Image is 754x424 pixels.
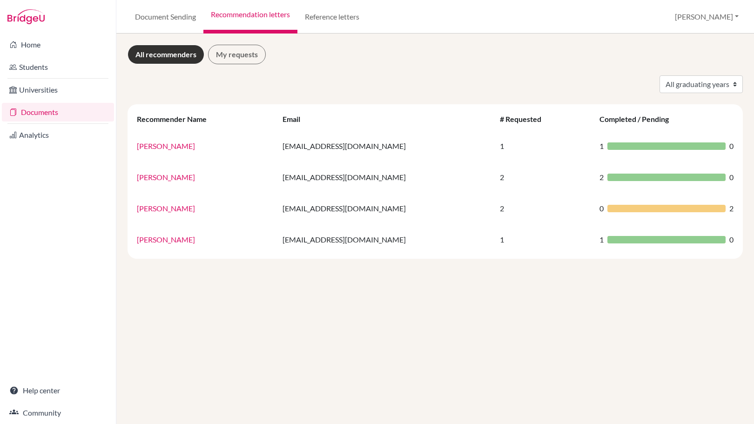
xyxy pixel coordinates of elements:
[277,130,494,162] td: [EMAIL_ADDRESS][DOMAIN_NAME]
[137,235,195,244] a: [PERSON_NAME]
[500,114,551,123] div: # Requested
[277,224,494,255] td: [EMAIL_ADDRESS][DOMAIN_NAME]
[671,8,743,26] button: [PERSON_NAME]
[137,141,195,150] a: [PERSON_NAME]
[2,58,114,76] a: Students
[2,404,114,422] a: Community
[494,130,594,162] td: 1
[599,203,604,214] span: 0
[137,204,195,213] a: [PERSON_NAME]
[128,45,204,64] a: All recommenders
[2,35,114,54] a: Home
[729,234,734,245] span: 0
[7,9,45,24] img: Bridge-U
[137,173,195,182] a: [PERSON_NAME]
[599,114,678,123] div: Completed / Pending
[2,103,114,121] a: Documents
[208,45,266,64] a: My requests
[277,162,494,193] td: [EMAIL_ADDRESS][DOMAIN_NAME]
[2,81,114,99] a: Universities
[2,381,114,400] a: Help center
[729,203,734,214] span: 2
[599,234,604,245] span: 1
[494,224,594,255] td: 1
[283,114,310,123] div: Email
[729,141,734,152] span: 0
[494,162,594,193] td: 2
[137,114,216,123] div: Recommender Name
[2,126,114,144] a: Analytics
[729,172,734,183] span: 0
[599,172,604,183] span: 2
[599,141,604,152] span: 1
[277,193,494,224] td: [EMAIL_ADDRESS][DOMAIN_NAME]
[494,193,594,224] td: 2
